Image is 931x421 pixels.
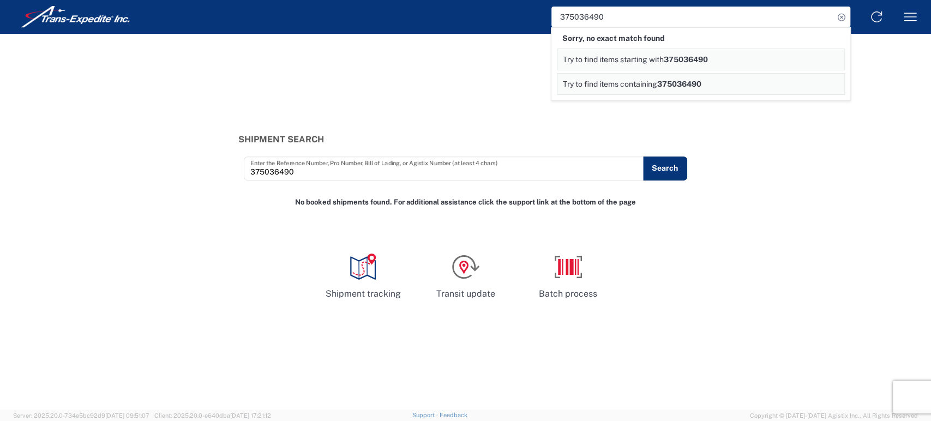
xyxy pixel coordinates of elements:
[521,244,615,309] a: Batch process
[233,192,699,213] div: No booked shipments found. For additional assistance click the support link at the bottom of the ...
[750,411,918,420] span: Copyright © [DATE]-[DATE] Agistix Inc., All Rights Reserved
[643,157,687,181] button: Search
[664,55,708,64] span: 375036490
[551,7,834,27] input: Shipment, tracking or reference number
[657,80,701,88] span: 375036490
[13,412,149,419] span: Server: 2025.20.0-734e5bc92d9
[563,80,657,88] span: Try to find items containing
[440,412,467,418] a: Feedback
[316,244,410,309] a: Shipment tracking
[105,412,149,419] span: [DATE] 09:51:07
[230,412,271,419] span: [DATE] 17:21:12
[154,412,271,419] span: Client: 2025.20.0-e640dba
[557,28,845,49] div: Sorry, no exact match found
[563,55,664,64] span: Try to find items starting with
[419,244,513,309] a: Transit update
[238,134,693,145] h3: Shipment Search
[412,412,440,418] a: Support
